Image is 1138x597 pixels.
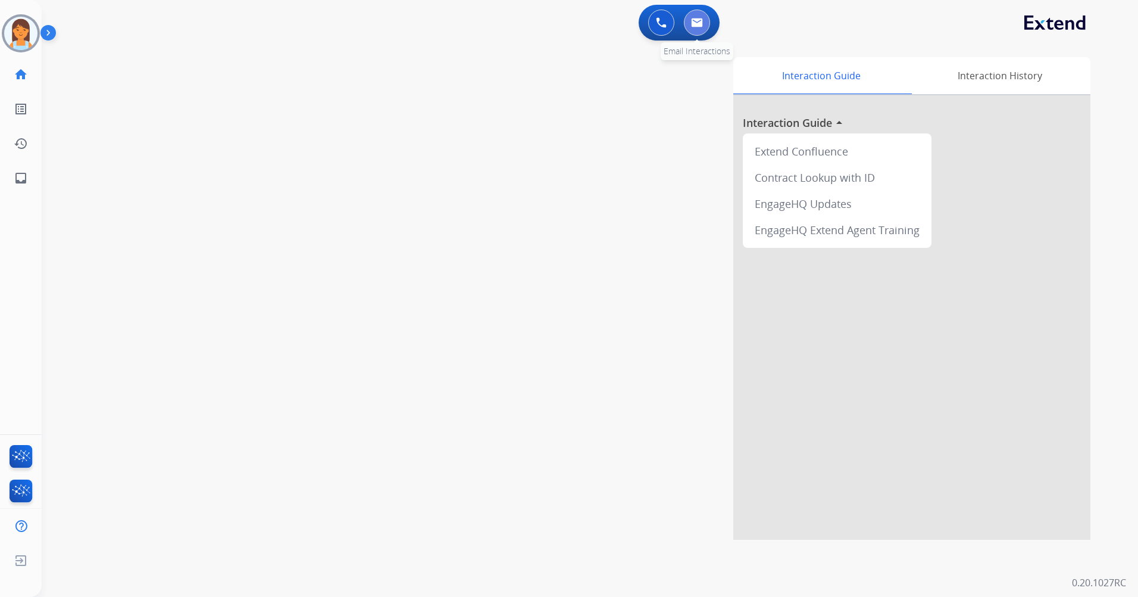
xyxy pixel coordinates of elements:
[748,138,927,164] div: Extend Confluence
[733,57,909,94] div: Interaction Guide
[664,45,730,57] span: Email Interactions
[4,17,37,50] img: avatar
[909,57,1090,94] div: Interaction History
[14,171,28,185] mat-icon: inbox
[14,67,28,82] mat-icon: home
[14,102,28,116] mat-icon: list_alt
[748,191,927,217] div: EngageHQ Updates
[748,217,927,243] div: EngageHQ Extend Agent Training
[1072,576,1126,590] p: 0.20.1027RC
[14,136,28,151] mat-icon: history
[748,164,927,191] div: Contract Lookup with ID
